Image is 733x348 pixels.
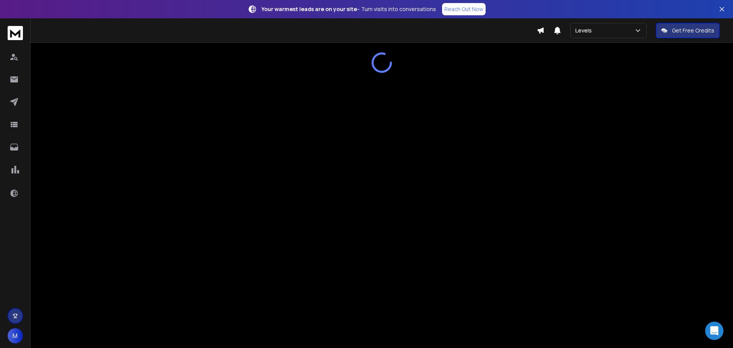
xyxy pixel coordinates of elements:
p: Levels [575,27,595,34]
a: Reach Out Now [442,3,486,15]
p: – Turn visits into conversations [262,5,436,13]
p: Get Free Credits [672,27,714,34]
img: logo [8,26,23,40]
p: Reach Out Now [444,5,483,13]
div: Open Intercom Messenger [705,322,723,340]
button: M [8,328,23,343]
strong: Your warmest leads are on your site [262,5,357,13]
button: Get Free Credits [656,23,720,38]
